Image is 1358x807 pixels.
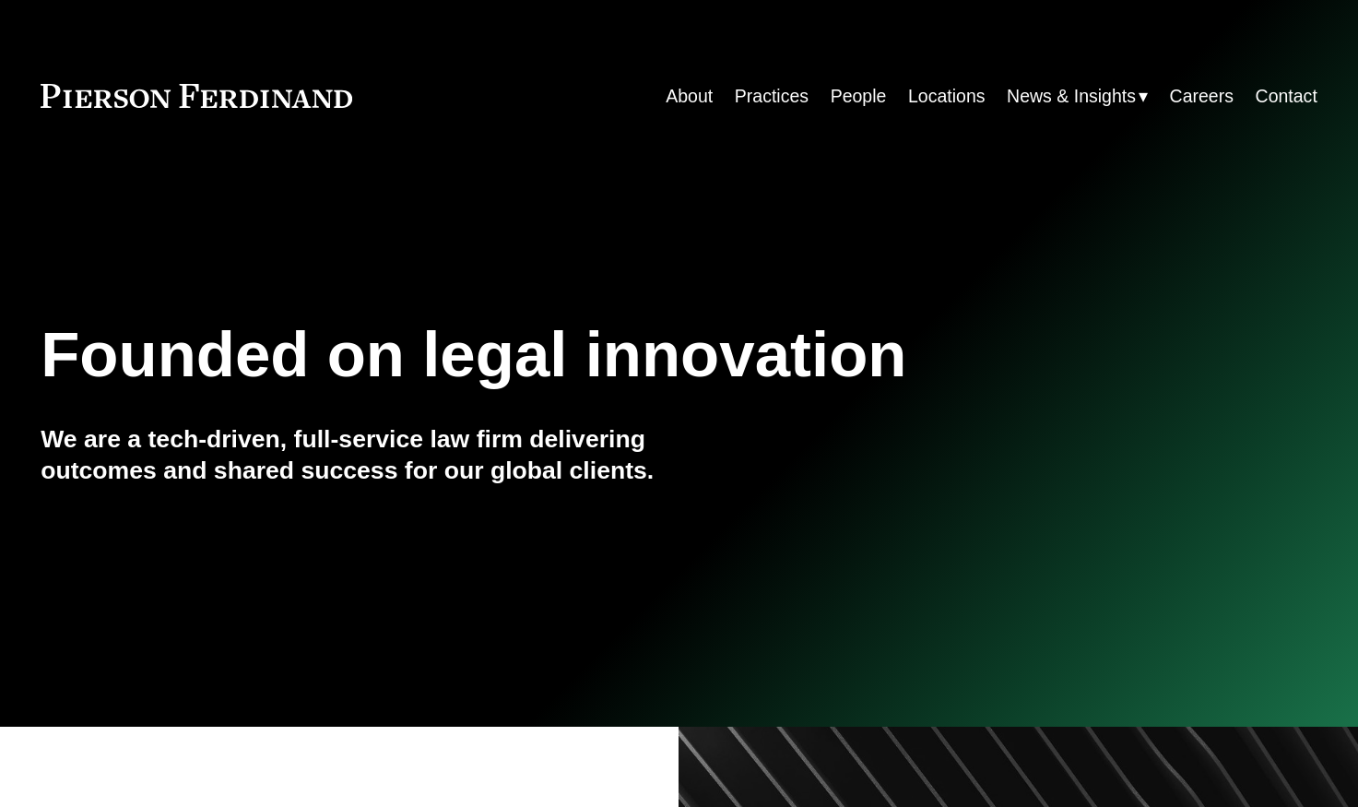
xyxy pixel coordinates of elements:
a: Practices [735,78,809,114]
a: About [666,78,713,114]
h1: Founded on legal innovation [41,319,1104,392]
a: Contact [1256,78,1317,114]
a: Careers [1170,78,1234,114]
a: Locations [908,78,986,114]
h4: We are a tech-driven, full-service law firm delivering outcomes and shared success for our global... [41,424,679,487]
a: folder dropdown [1007,78,1148,114]
span: News & Insights [1007,80,1136,113]
a: People [831,78,887,114]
